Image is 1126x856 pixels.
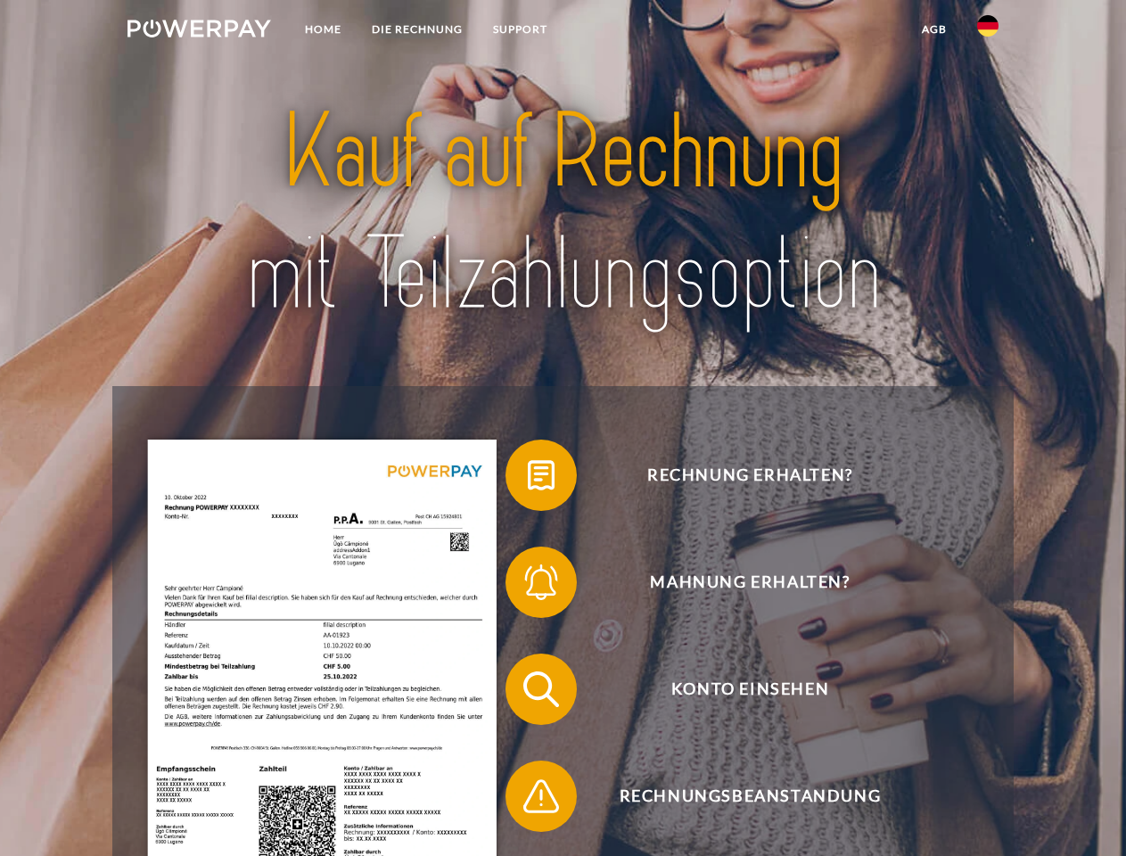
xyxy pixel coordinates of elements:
a: SUPPORT [478,13,563,45]
span: Rechnungsbeanstandung [531,761,968,832]
button: Rechnung erhalten? [505,440,969,511]
a: Home [290,13,357,45]
img: logo-powerpay-white.svg [127,20,271,37]
img: de [977,15,999,37]
a: DIE RECHNUNG [357,13,478,45]
img: qb_bill.svg [519,453,563,498]
img: qb_warning.svg [519,774,563,819]
button: Rechnungsbeanstandung [505,761,969,832]
img: title-powerpay_de.svg [170,86,956,342]
img: qb_bell.svg [519,560,563,605]
span: Konto einsehen [531,654,968,725]
span: Rechnung erhalten? [531,440,968,511]
span: Mahnung erhalten? [531,547,968,618]
img: qb_search.svg [519,667,563,712]
a: agb [907,13,962,45]
button: Mahnung erhalten? [505,547,969,618]
button: Konto einsehen [505,654,969,725]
